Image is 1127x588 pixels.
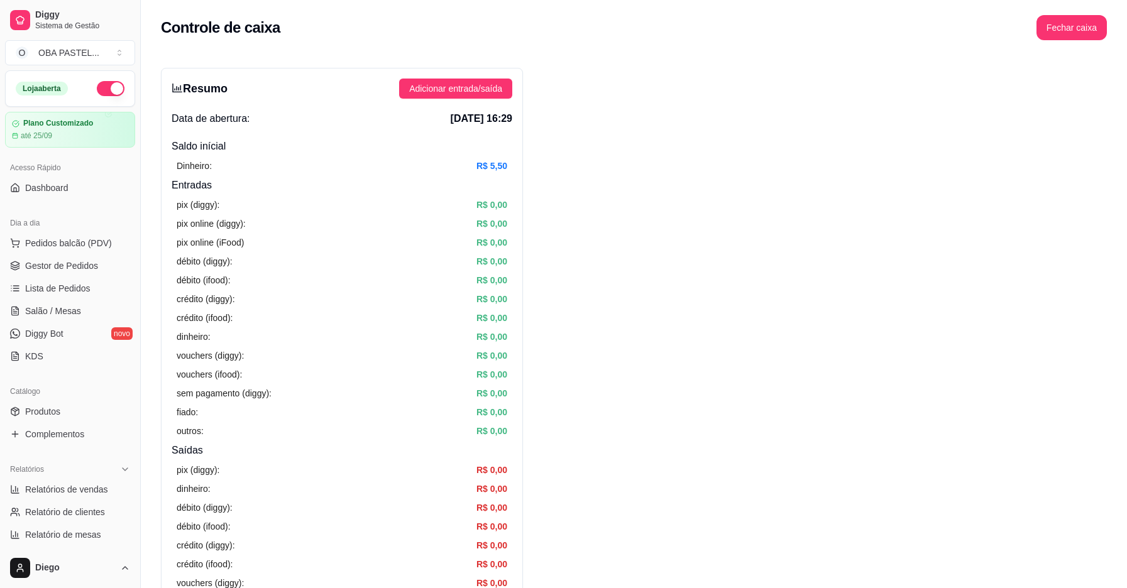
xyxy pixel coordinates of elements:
[25,305,81,317] span: Salão / Mesas
[5,547,135,567] a: Relatório de fidelidadenovo
[25,237,112,249] span: Pedidos balcão (PDV)
[5,324,135,344] a: Diggy Botnovo
[25,259,98,272] span: Gestor de Pedidos
[177,198,219,212] article: pix (diggy):
[5,401,135,422] a: Produtos
[35,562,115,574] span: Diego
[476,557,507,571] article: R$ 0,00
[177,501,233,514] article: débito (diggy):
[25,483,108,496] span: Relatórios de vendas
[23,119,93,128] article: Plano Customizado
[177,159,212,173] article: Dinheiro:
[5,112,135,148] a: Plano Customizadoaté 25/09
[25,528,101,541] span: Relatório de mesas
[399,79,512,99] button: Adicionar entrada/saída
[476,482,507,496] article: R$ 0,00
[476,273,507,287] article: R$ 0,00
[25,506,105,518] span: Relatório de clientes
[177,386,272,400] article: sem pagamento (diggy):
[5,381,135,401] div: Catálogo
[35,9,130,21] span: Diggy
[177,254,233,268] article: débito (diggy):
[10,464,44,474] span: Relatórios
[5,502,135,522] a: Relatório de clientes
[5,40,135,65] button: Select a team
[172,82,183,94] span: bar-chart
[177,330,211,344] article: dinheiro:
[97,81,124,96] button: Alterar Status
[172,139,512,154] h4: Saldo inícial
[476,424,507,438] article: R$ 0,00
[476,386,507,400] article: R$ 0,00
[5,213,135,233] div: Dia a dia
[177,367,242,381] article: vouchers (ifood):
[476,330,507,344] article: R$ 0,00
[476,311,507,325] article: R$ 0,00
[476,198,507,212] article: R$ 0,00
[25,428,84,440] span: Complementos
[5,233,135,253] button: Pedidos balcão (PDV)
[25,282,91,295] span: Lista de Pedidos
[177,520,231,533] article: débito (ifood):
[5,424,135,444] a: Complementos
[21,131,52,141] article: até 25/09
[476,292,507,306] article: R$ 0,00
[177,538,235,552] article: crédito (diggy):
[5,5,135,35] a: DiggySistema de Gestão
[476,349,507,362] article: R$ 0,00
[5,346,135,366] a: KDS
[177,292,235,306] article: crédito (diggy):
[409,82,502,95] span: Adicionar entrada/saída
[161,18,280,38] h2: Controle de caixa
[16,82,68,95] div: Loja aberta
[177,557,233,571] article: crédito (ifood):
[476,538,507,552] article: R$ 0,00
[5,158,135,178] div: Acesso Rápido
[177,236,244,249] article: pix online (iFood)
[25,182,69,194] span: Dashboard
[177,463,219,477] article: pix (diggy):
[476,367,507,381] article: R$ 0,00
[177,217,246,231] article: pix online (diggy):
[476,520,507,533] article: R$ 0,00
[25,350,43,362] span: KDS
[177,311,233,325] article: crédito (ifood):
[172,111,250,126] span: Data de abertura:
[177,273,231,287] article: débito (ifood):
[172,178,512,193] h4: Entradas
[177,482,211,496] article: dinheiro:
[35,21,130,31] span: Sistema de Gestão
[1036,15,1107,40] button: Fechar caixa
[38,46,99,59] div: OBA PASTEL ...
[5,256,135,276] a: Gestor de Pedidos
[172,443,512,458] h4: Saídas
[177,405,198,419] article: fiado:
[5,301,135,321] a: Salão / Mesas
[476,405,507,419] article: R$ 0,00
[5,178,135,198] a: Dashboard
[25,405,60,418] span: Produtos
[5,525,135,545] a: Relatório de mesas
[476,501,507,514] article: R$ 0,00
[5,553,135,583] button: Diego
[5,278,135,298] a: Lista de Pedidos
[172,80,228,97] h3: Resumo
[5,479,135,499] a: Relatórios de vendas
[25,327,63,340] span: Diggy Bot
[16,46,28,59] span: O
[476,236,507,249] article: R$ 0,00
[476,217,507,231] article: R$ 0,00
[476,463,507,477] article: R$ 0,00
[476,254,507,268] article: R$ 0,00
[177,349,244,362] article: vouchers (diggy):
[476,159,507,173] article: R$ 5,50
[177,424,204,438] article: outros:
[451,111,512,126] span: [DATE] 16:29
